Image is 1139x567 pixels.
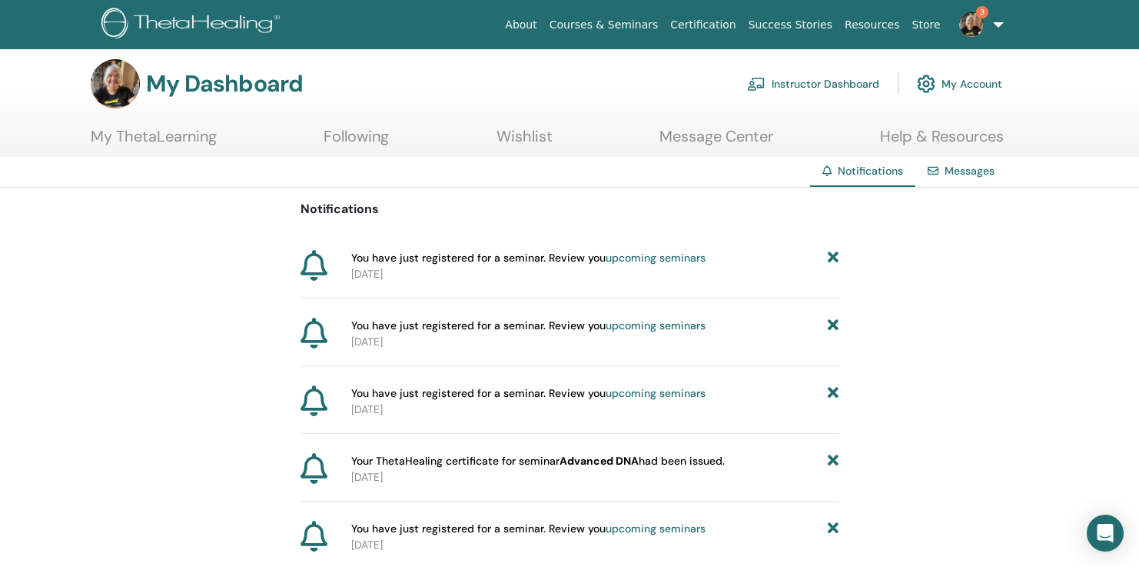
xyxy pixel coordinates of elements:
a: Instructor Dashboard [747,67,879,101]
a: Courses & Seminars [543,11,665,39]
p: [DATE] [351,537,838,553]
a: Following [324,127,389,157]
a: upcoming seminars [606,522,706,535]
a: Message Center [659,127,773,157]
img: cog.svg [917,71,935,97]
img: logo.png [101,8,285,42]
a: Certification [664,11,742,39]
a: upcoming seminars [606,386,706,400]
span: You have just registered for a seminar. Review you [351,385,706,402]
p: [DATE] [351,266,838,282]
a: My Account [917,67,1002,101]
a: Success Stories [742,11,838,39]
h3: My Dashboard [146,70,303,98]
span: 3 [976,6,988,18]
a: Wishlist [496,127,553,157]
img: chalkboard-teacher.svg [747,77,765,91]
a: About [499,11,543,39]
b: Advanced DNA [560,454,639,468]
p: Notifications [301,200,838,218]
p: [DATE] [351,334,838,350]
span: Your ThetaHealing certificate for seminar had been issued. [351,453,725,469]
a: Store [906,11,947,39]
span: You have just registered for a seminar. Review you [351,521,706,537]
a: Resources [838,11,906,39]
span: Notifications [838,164,903,178]
p: [DATE] [351,469,838,485]
a: upcoming seminars [606,319,706,332]
span: You have just registered for a seminar. Review you [351,250,706,266]
img: default.jpg [959,12,984,37]
div: Open Intercom Messenger [1087,515,1124,552]
p: [DATE] [351,402,838,418]
a: Help & Resources [880,127,1004,157]
a: upcoming seminars [606,251,706,265]
span: You have just registered for a seminar. Review you [351,318,706,334]
img: default.jpg [91,59,140,108]
a: My ThetaLearning [91,127,217,157]
a: Messages [945,164,995,178]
